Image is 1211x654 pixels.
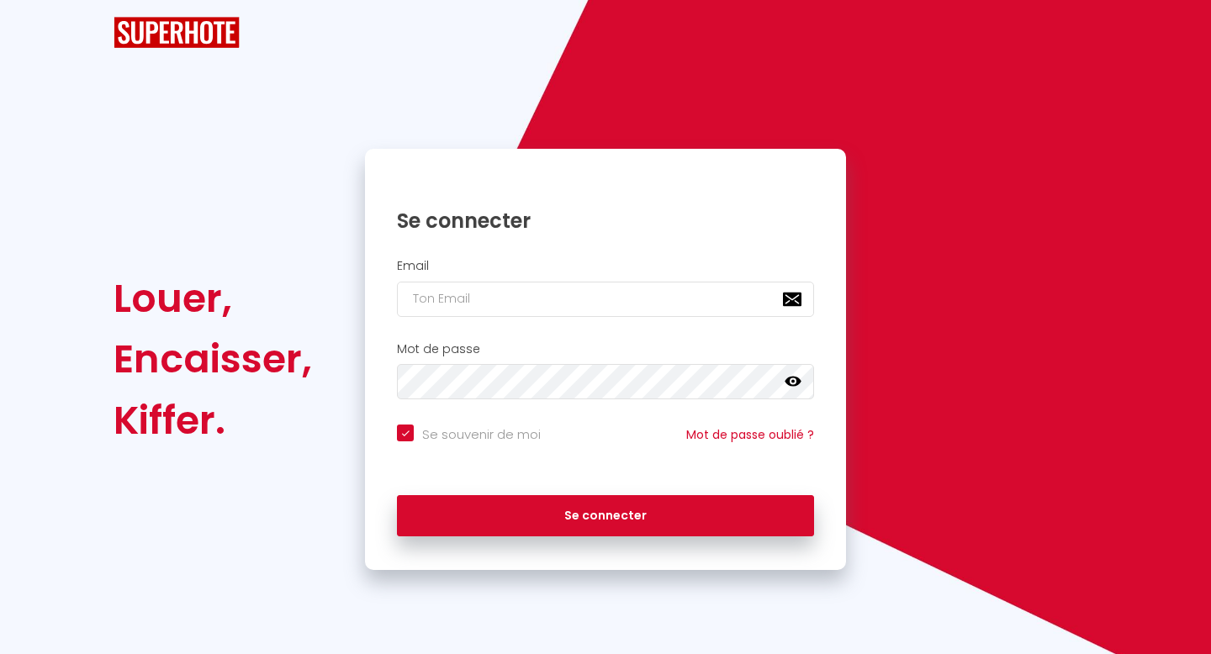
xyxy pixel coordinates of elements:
[114,17,240,48] img: SuperHote logo
[397,259,814,273] h2: Email
[397,495,814,537] button: Se connecter
[114,329,312,389] div: Encaisser,
[397,208,814,234] h1: Se connecter
[397,342,814,356] h2: Mot de passe
[114,268,312,329] div: Louer,
[114,390,312,451] div: Kiffer.
[686,426,814,443] a: Mot de passe oublié ?
[397,282,814,317] input: Ton Email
